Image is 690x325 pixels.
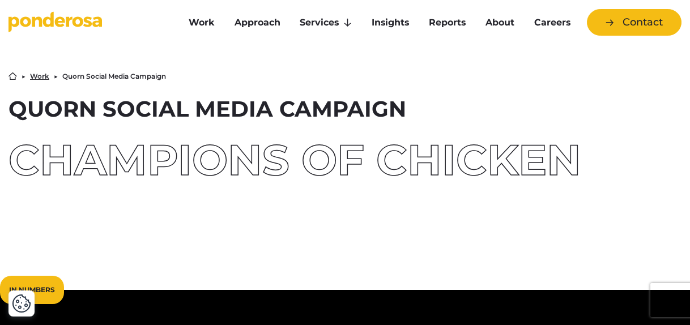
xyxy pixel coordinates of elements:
a: Work [181,11,223,35]
li: ▶︎ [22,73,25,80]
a: About [478,11,522,35]
li: ▶︎ [54,73,58,80]
img: Revisit consent button [12,294,31,313]
a: Contact [587,9,682,36]
a: Reports [421,11,474,35]
a: Go to homepage [8,11,164,34]
a: Services [292,11,360,35]
a: Home [8,72,17,80]
a: Work [30,73,49,80]
a: Approach [227,11,288,35]
h1: Quorn Social Media Campaign [8,99,682,121]
li: Quorn Social Media Campaign [62,73,166,80]
a: Insights [364,11,417,35]
button: Cookie Settings [12,294,31,313]
div: Champions of Chicken [8,139,682,181]
a: Careers [526,11,578,35]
